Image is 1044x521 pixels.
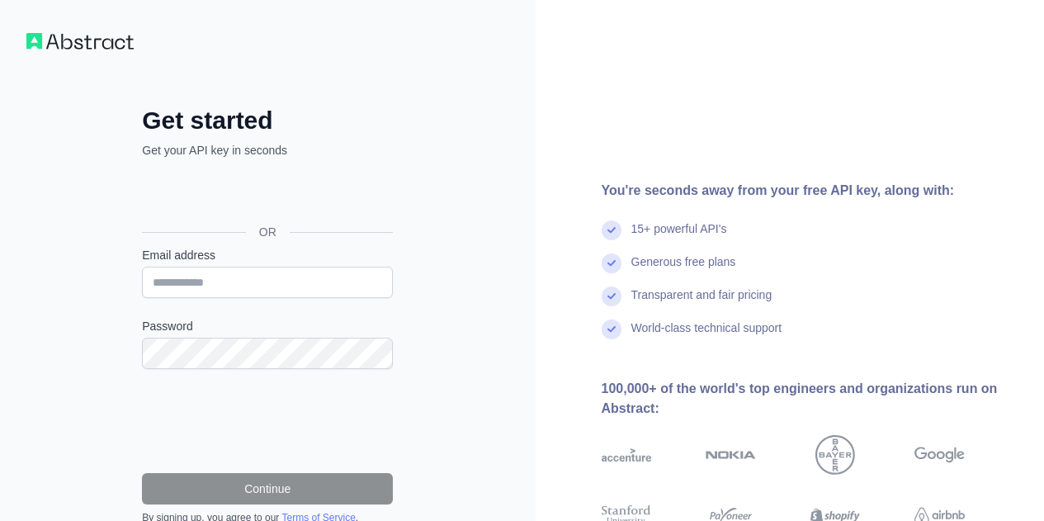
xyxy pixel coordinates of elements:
[602,253,621,273] img: check mark
[602,320,621,339] img: check mark
[602,220,621,240] img: check mark
[142,247,393,263] label: Email address
[631,253,736,287] div: Generous free plans
[246,224,290,240] span: OR
[602,435,652,475] img: accenture
[142,473,393,504] button: Continue
[142,142,393,159] p: Get your API key in seconds
[134,177,398,213] iframe: Sign in with Google Button
[631,287,772,320] div: Transparent and fair pricing
[815,435,855,475] img: bayer
[914,435,965,475] img: google
[706,435,756,475] img: nokia
[142,389,393,453] iframe: reCAPTCHA
[142,106,393,135] h2: Get started
[631,320,782,353] div: World-class technical support
[26,33,134,50] img: Workflow
[142,318,393,334] label: Password
[602,181,1018,201] div: You're seconds away from your free API key, along with:
[602,287,621,306] img: check mark
[602,379,1018,419] div: 100,000+ of the world's top engineers and organizations run on Abstract:
[631,220,727,253] div: 15+ powerful API's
